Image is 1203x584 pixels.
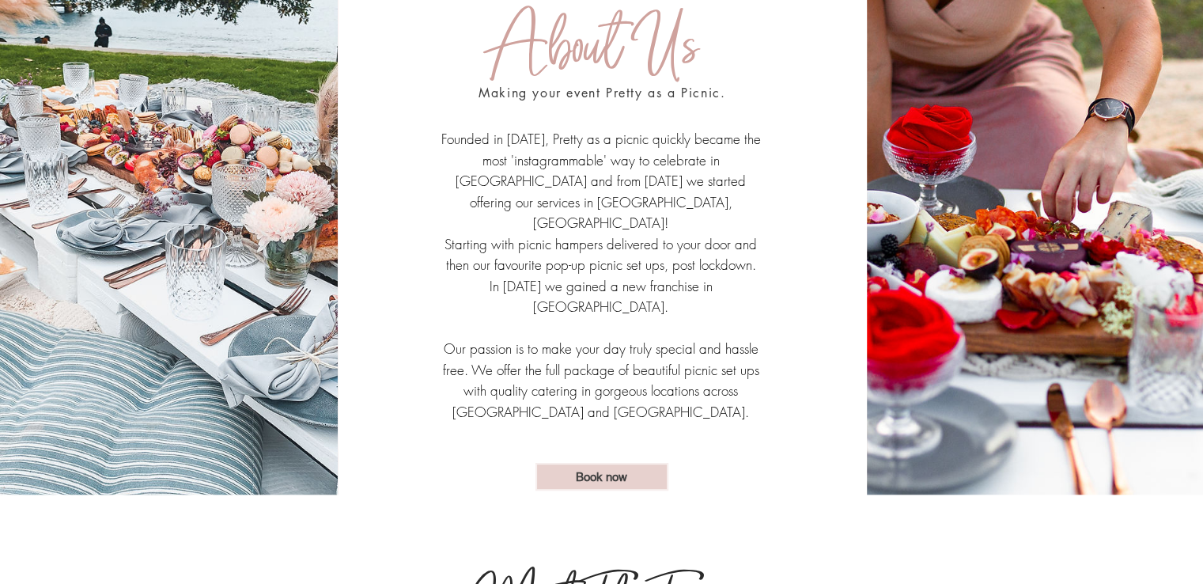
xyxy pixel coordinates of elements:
span: Starting with picnic hampers delivered to your door and then our favourite pop-up picnic set ups,... [445,235,757,275]
span: Making your event Pretty as a Picnic. [479,85,725,101]
span: Founded in [DATE], Pretty as a picnic quickly became the most 'instagrammable' way to celebrate i... [441,130,761,232]
a: Book now [535,463,668,491]
span: Our passion is to make your day truly special and hassle free. We offer the full package of beaut... [443,339,759,421]
span: About Us [494,4,699,111]
span: In [DATE] we gained a new franchise in [GEOGRAPHIC_DATA]. [490,277,713,317]
span: Book now [576,468,627,485]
